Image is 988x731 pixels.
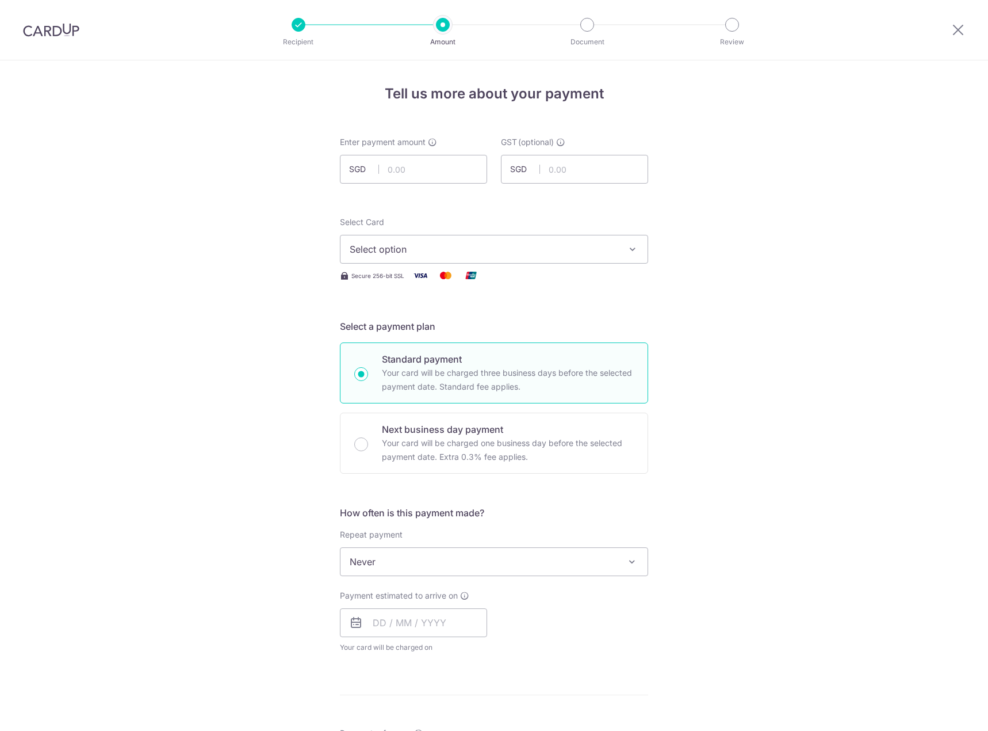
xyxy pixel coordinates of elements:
[340,83,648,104] h4: Tell us more about your payment
[501,136,517,148] span: GST
[350,242,618,256] span: Select option
[434,268,457,283] img: Mastercard
[340,319,648,333] h5: Select a payment plan
[409,268,432,283] img: Visa
[340,136,426,148] span: Enter payment amount
[340,642,487,653] span: Your card will be charged on
[915,696,976,725] iframe: Opens a widget where you can find more information
[340,590,458,601] span: Payment estimated to arrive on
[349,163,379,175] span: SGD
[400,36,485,48] p: Amount
[340,547,648,576] span: Never
[690,36,775,48] p: Review
[351,271,404,280] span: Secure 256-bit SSL
[340,235,648,264] button: Select option
[340,529,403,540] label: Repeat payment
[459,268,482,283] img: Union Pay
[382,436,634,464] p: Your card will be charged one business day before the selected payment date. Extra 0.3% fee applies.
[340,217,384,227] span: translation missing: en.payables.payment_networks.credit_card.summary.labels.select_card
[518,136,554,148] span: (optional)
[340,155,487,184] input: 0.00
[382,352,634,366] p: Standard payment
[382,366,634,394] p: Your card will be charged three business days before the selected payment date. Standard fee appl...
[340,608,487,637] input: DD / MM / YYYY
[256,36,341,48] p: Recipient
[340,506,648,520] h5: How often is this payment made?
[23,23,79,37] img: CardUp
[340,548,648,576] span: Never
[545,36,630,48] p: Document
[501,155,648,184] input: 0.00
[510,163,540,175] span: SGD
[382,422,634,436] p: Next business day payment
